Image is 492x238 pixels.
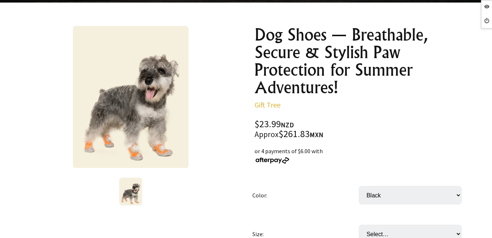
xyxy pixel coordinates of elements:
[255,147,468,164] div: or 4 payments of $6.00 with
[252,176,359,215] td: Color:
[281,121,294,129] span: NZD
[255,129,279,139] small: Approx
[119,178,142,205] img: Dog Shoes — Breathable, Secure & Stylish Paw Protection for Summer Adventures!
[255,26,468,96] h1: Dog Shoes — Breathable, Secure & Stylish Paw Protection for Summer Adventures!
[255,100,281,109] a: Gift Tree
[255,120,468,139] div: $23.99 $261.83
[255,157,290,164] img: Afterpay
[73,26,189,168] img: Dog Shoes — Breathable, Secure & Stylish Paw Protection for Summer Adventures!
[310,131,324,139] span: MXN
